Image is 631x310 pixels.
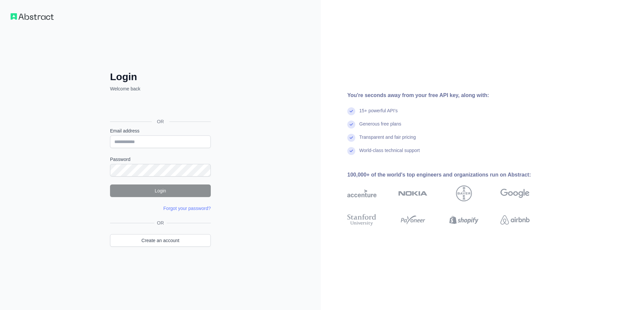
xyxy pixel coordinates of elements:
[449,213,479,227] img: shopify
[163,206,211,211] a: Forgot your password?
[110,234,211,247] a: Create an account
[347,147,355,155] img: check mark
[398,213,428,227] img: payoneer
[398,185,428,201] img: nokia
[500,185,530,201] img: google
[110,128,211,134] label: Email address
[347,171,551,179] div: 100,000+ of the world's top engineers and organizations run on Abstract:
[110,85,211,92] p: Welcome back
[152,118,169,125] span: OR
[110,156,211,163] label: Password
[347,91,551,99] div: You're seconds away from your free API key, along with:
[359,121,401,134] div: Generous free plans
[107,99,213,114] iframe: Bouton "Se connecter avec Google"
[359,134,416,147] div: Transparent and fair pricing
[359,107,398,121] div: 15+ powerful API's
[347,134,355,142] img: check mark
[347,213,376,227] img: stanford university
[347,185,376,201] img: accenture
[347,107,355,115] img: check mark
[359,147,420,160] div: World-class technical support
[110,184,211,197] button: Login
[456,185,472,201] img: bayer
[110,71,211,83] h2: Login
[110,99,209,114] div: Se connecter avec Google. S'ouvre dans un nouvel onglet.
[347,121,355,129] img: check mark
[154,220,167,226] span: OR
[500,213,530,227] img: airbnb
[11,13,54,20] img: Workflow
